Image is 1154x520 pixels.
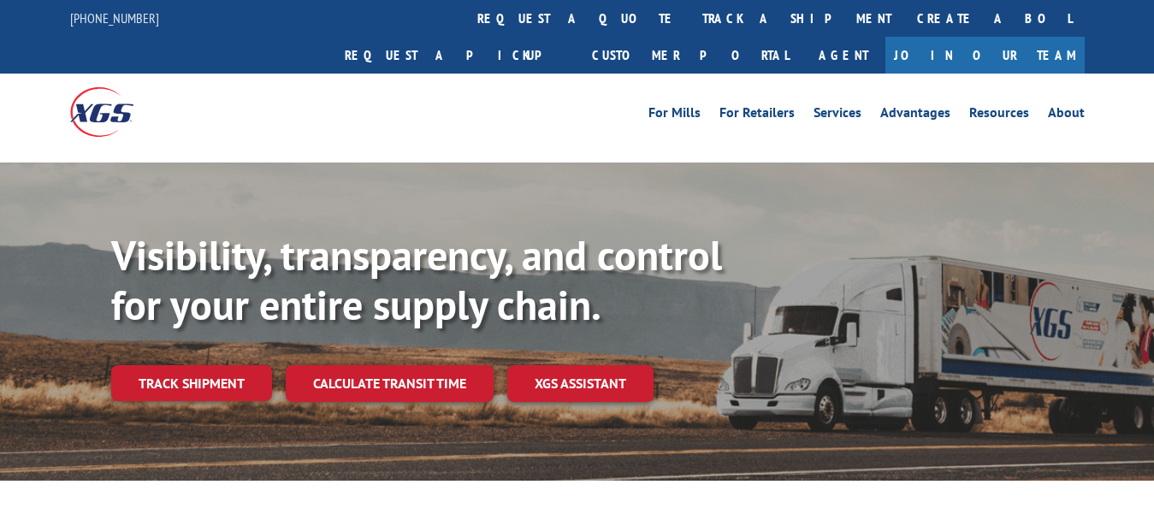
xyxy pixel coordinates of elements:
[648,106,701,125] a: For Mills
[70,9,159,27] a: [PHONE_NUMBER]
[332,37,579,74] a: Request a pickup
[1048,106,1085,125] a: About
[719,106,795,125] a: For Retailers
[880,106,950,125] a: Advantages
[111,365,272,401] a: Track shipment
[111,228,722,331] b: Visibility, transparency, and control for your entire supply chain.
[969,106,1029,125] a: Resources
[579,37,802,74] a: Customer Portal
[286,365,494,402] a: Calculate transit time
[802,37,885,74] a: Agent
[885,37,1085,74] a: Join Our Team
[507,365,654,402] a: XGS ASSISTANT
[814,106,861,125] a: Services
